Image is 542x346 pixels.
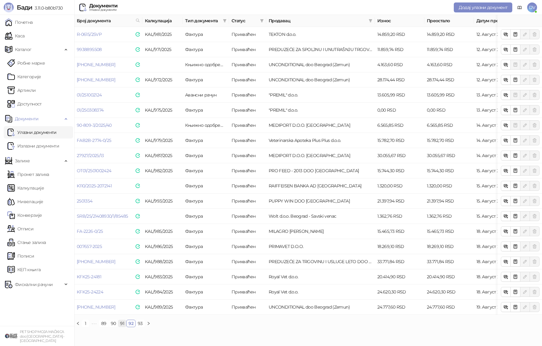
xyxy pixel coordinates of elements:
td: 13. Август 2025. [474,88,527,103]
span: filter [259,16,265,25]
td: KAL/985/2025 [142,224,183,239]
td: Авансни рачун [183,88,229,103]
img: e-Faktura [136,184,140,188]
td: 18. Август 2025. [474,284,527,300]
td: 15.744,30 RSD [424,163,474,178]
td: 15. Август 2025. [474,163,527,178]
td: MILAGRO TIM DOO [266,224,375,239]
td: 1.320,00 RSD [375,178,424,194]
a: [PHONE_NUMBER] [77,62,115,67]
a: FAB2B-2774-0/25 [77,138,111,143]
td: Прихваћен [229,194,266,209]
span: Фискални рачуни [15,278,53,291]
td: Прихваћен [229,57,266,72]
span: Продавац [269,17,366,24]
li: 91 [118,320,126,327]
th: Калкулација [142,15,183,27]
td: Прихваћен [229,133,266,148]
th: Продавац [266,15,375,27]
td: RAIFFEISEN BANKA AD BEOGRAD [266,178,375,194]
span: Додај улазни документ [459,5,507,10]
th: Тип документа [183,15,229,27]
td: KAL/983/2025 [142,269,183,284]
span: Статус [232,17,258,24]
a: Документација [515,2,525,12]
img: e-Faktura [136,153,140,158]
li: 93 [136,320,145,327]
td: Фактура [183,284,229,300]
a: КЕП књига [7,263,41,276]
td: Прихваћен [229,103,266,118]
td: Прихваћен [229,239,266,254]
td: 18.269,10 RSD [375,239,424,254]
td: PREDUZEĆE ZA SPOLJNU I UNUTRAŠNJU TRGOVINU I USLUGE NELT CO. DOO DOBANOVCI [266,42,375,57]
span: Залихе [15,155,30,167]
td: 15. Август 2025. [474,178,527,194]
td: 18. Август 2025. [474,269,527,284]
td: 11.859,74 RSD [424,42,474,57]
span: ••• [89,320,99,327]
button: Додај улазни документ [454,2,512,12]
li: Следећа страна [145,320,152,327]
span: Тип документа [185,17,220,24]
img: Ulazni dokumenti [79,4,87,11]
td: Фактура [183,72,229,88]
a: SRB/25/21408930/1/85485 [77,213,128,219]
td: Прихваћен [229,42,266,57]
a: K110/2025-2072141 [77,183,112,189]
td: 0,00 RSD [424,103,474,118]
td: 15.782,70 RSD [375,133,424,148]
td: KAL/993/2025 [142,194,183,209]
td: MEDIPORT D.O.O. BEOGRAD [266,148,375,163]
td: 21.397,94 RSD [424,194,474,209]
span: DV [527,2,537,12]
a: OT01/2501002424 [77,168,111,173]
td: "PREMIL" d.o.o. [266,103,375,118]
a: R-0615/25VP [77,32,102,37]
a: Ulazni dokumentiУлазни документи [7,126,57,139]
td: 21.397,94 RSD [375,194,424,209]
td: 1.362,76 RSD [424,209,474,224]
td: UNCONDITIONAL doo Beograd (Zemun) [266,72,375,88]
td: 13. Август 2025. [474,103,527,118]
td: Прихваћен [229,209,266,224]
td: Фактура [183,224,229,239]
td: 12. Август 2025. [474,27,527,42]
button: left [74,320,82,327]
td: 4.163,60 RSD [424,57,474,72]
td: Прихваћен [229,27,266,42]
a: Промет залиха [7,168,49,181]
td: 15. Август 2025. [474,194,527,209]
img: e-Faktura [136,108,140,112]
a: 9938895508 [77,47,102,52]
td: 19. Август 2025. [474,300,527,315]
td: Фактура [183,148,229,163]
td: 18. Август 2025. [474,239,527,254]
span: left [76,322,80,325]
td: 24.777,60 RSD [375,300,424,315]
img: e-Faktura [136,32,140,36]
a: Каса [5,30,24,42]
td: 33.771,84 RSD [424,254,474,269]
td: PREDUZEĆE ZA TRGOVINU I USLUGE LETO DOO BEOGRAD (ZEMUN) [266,254,375,269]
a: 89 [99,320,108,327]
td: 6.565,85 RSD [424,118,474,133]
td: 18. Август 2025. [474,224,527,239]
small: PET SHOP MOJA MAČKICA doo [GEOGRAPHIC_DATA]-[GEOGRAPHIC_DATA] [20,330,64,343]
td: 12. Август 2025. [474,42,527,57]
span: filter [369,19,372,23]
li: 89 [99,320,109,327]
span: filter [367,16,374,25]
img: e-Faktura [136,244,140,249]
td: "PREMIL" d.o.o. [266,88,375,103]
a: 007657-2025 [77,244,102,249]
img: e-Faktura [136,47,140,52]
td: Фактура [183,254,229,269]
td: PRIMAVET D.O.O. [266,239,375,254]
a: Стање залиха [7,236,46,249]
td: 15.465,73 RSD [424,224,474,239]
span: Документи [15,113,38,125]
td: 15.782,70 RSD [424,133,474,148]
td: KAL/988/2025 [142,254,183,269]
a: [PHONE_NUMBER] [77,259,115,264]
